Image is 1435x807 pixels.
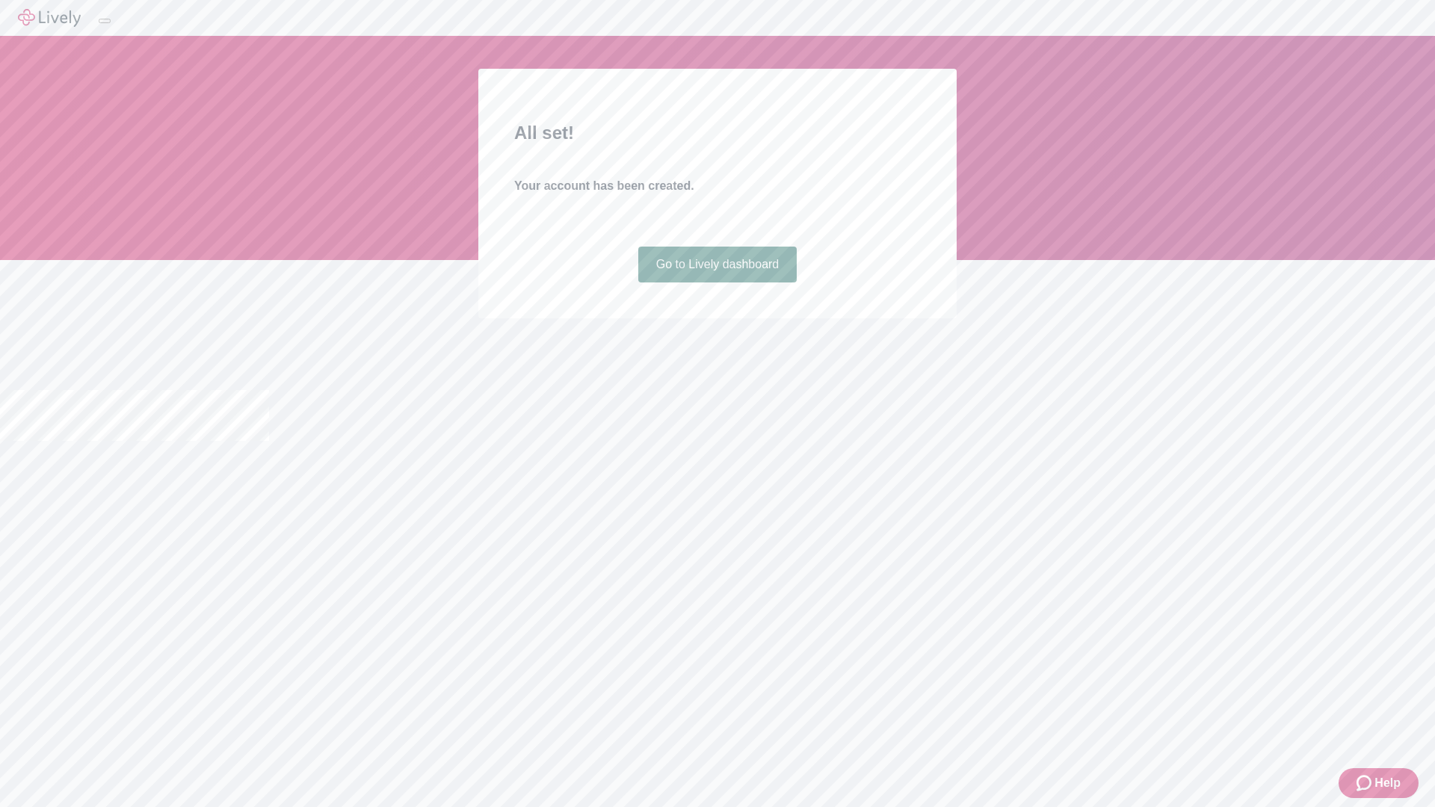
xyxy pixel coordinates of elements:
[514,120,921,146] h2: All set!
[1374,774,1401,792] span: Help
[99,19,111,23] button: Log out
[638,247,797,282] a: Go to Lively dashboard
[1339,768,1419,798] button: Zendesk support iconHelp
[1357,774,1374,792] svg: Zendesk support icon
[514,177,921,195] h4: Your account has been created.
[18,9,81,27] img: Lively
